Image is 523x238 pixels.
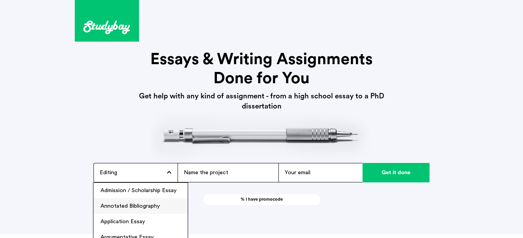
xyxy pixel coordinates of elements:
[278,163,363,182] input: Your email
[150,112,374,163] img: header-pict.png
[83,21,130,35] img: logo.svg
[130,50,393,88] h1: Essays & Writing Assignments Done for You
[93,198,188,214] li: Annotated Bibliography
[178,163,278,182] input: Name the project
[93,214,188,229] li: Application Essay
[363,163,430,182] input: Get it done
[100,169,117,176] span: Editing
[122,91,402,112] h3: Get help with any kind of assignment - from a high school essay to a PhD dissertation
[203,194,320,205] a: % I have promocode
[93,183,188,198] li: Admission / Scholarship Essay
